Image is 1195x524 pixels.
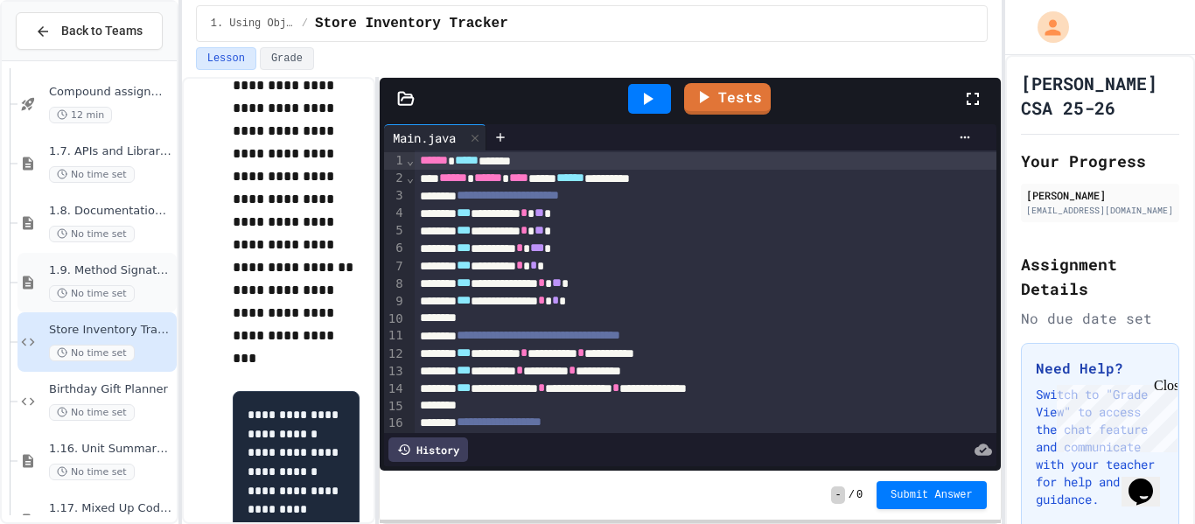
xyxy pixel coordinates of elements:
div: 15 [384,398,406,416]
span: No time set [49,285,135,302]
button: Submit Answer [877,481,987,509]
div: 6 [384,240,406,257]
div: 4 [384,205,406,222]
div: 8 [384,276,406,293]
div: 7 [384,258,406,276]
h1: [PERSON_NAME] CSA 25-26 [1021,71,1179,120]
span: 0 [856,488,863,502]
h3: Need Help? [1036,358,1164,379]
div: 17 [384,433,406,451]
span: 1.16. Unit Summary 1a (1.1-1.6) [49,442,173,457]
div: [PERSON_NAME] [1026,187,1174,203]
span: No time set [49,464,135,480]
div: 16 [384,415,406,432]
span: - [831,486,844,504]
span: No time set [49,345,135,361]
span: Birthday Gift Planner [49,382,173,397]
div: Chat with us now!Close [7,7,121,111]
span: 12 min [49,107,112,123]
div: 1 [384,152,406,170]
span: 1.7. APIs and Libraries [49,144,173,159]
div: My Account [1019,7,1073,47]
span: 1. Using Objects and Methods [211,17,295,31]
div: No due date set [1021,308,1179,329]
span: Store Inventory Tracker [49,323,173,338]
span: 1.8. Documentation with Comments and Preconditions [49,204,173,219]
div: [EMAIL_ADDRESS][DOMAIN_NAME] [1026,204,1174,217]
div: 13 [384,363,406,381]
div: 14 [384,381,406,398]
button: Grade [260,47,314,70]
div: 2 [384,170,406,187]
a: Tests [684,83,771,115]
div: Main.java [384,124,486,150]
span: 1.9. Method Signatures [49,263,173,278]
div: 12 [384,346,406,363]
span: Fold line [406,171,415,185]
span: Back to Teams [61,22,143,40]
span: Submit Answer [891,488,973,502]
span: 1.17. Mixed Up Code Practice 1.1-1.6 [49,501,173,516]
span: / [849,488,855,502]
div: Main.java [384,129,465,147]
div: 3 [384,187,406,205]
div: 10 [384,311,406,328]
span: Fold line [406,153,415,167]
h2: Your Progress [1021,149,1179,173]
div: 11 [384,327,406,345]
p: Switch to "Grade View" to access the chat feature and communicate with your teacher for help and ... [1036,386,1164,508]
div: 5 [384,222,406,240]
span: Compound assignment operators - Quiz [49,85,173,100]
button: Back to Teams [16,12,163,50]
h2: Assignment Details [1021,252,1179,301]
iframe: chat widget [1050,378,1178,452]
iframe: chat widget [1122,454,1178,507]
span: / [302,17,308,31]
div: History [388,437,468,462]
span: No time set [49,226,135,242]
div: 9 [384,293,406,311]
span: No time set [49,166,135,183]
span: No time set [49,404,135,421]
button: Lesson [196,47,256,70]
span: Store Inventory Tracker [315,13,508,34]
